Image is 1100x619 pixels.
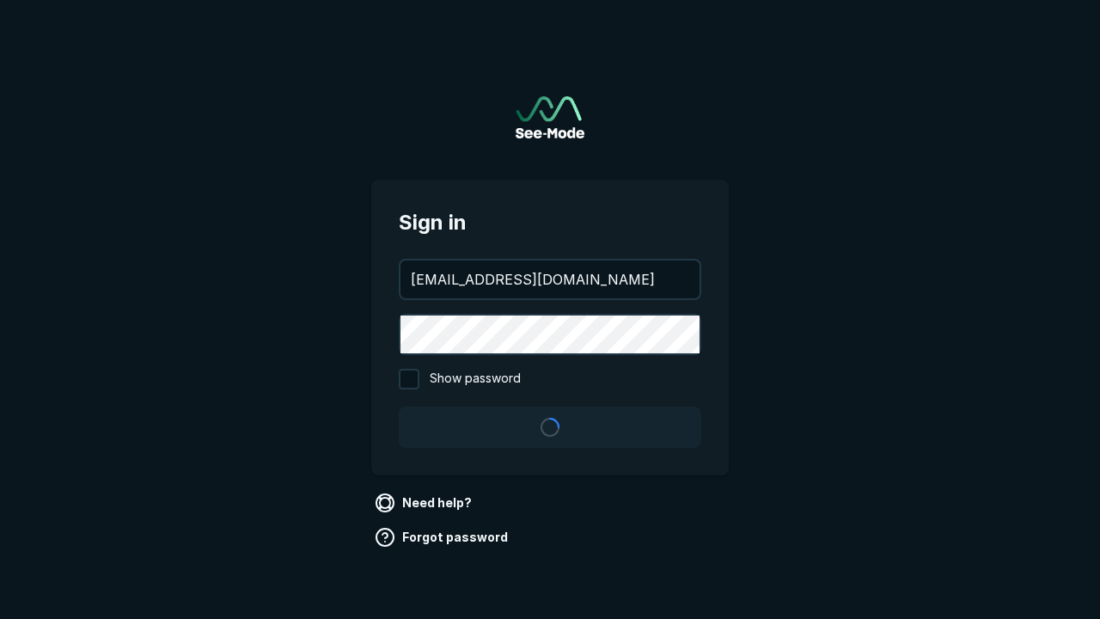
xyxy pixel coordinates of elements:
span: Sign in [399,207,701,238]
img: See-Mode Logo [516,96,584,138]
input: your@email.com [400,260,700,298]
a: Go to sign in [516,96,584,138]
a: Need help? [371,489,479,517]
a: Forgot password [371,524,515,551]
span: Show password [430,369,521,389]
